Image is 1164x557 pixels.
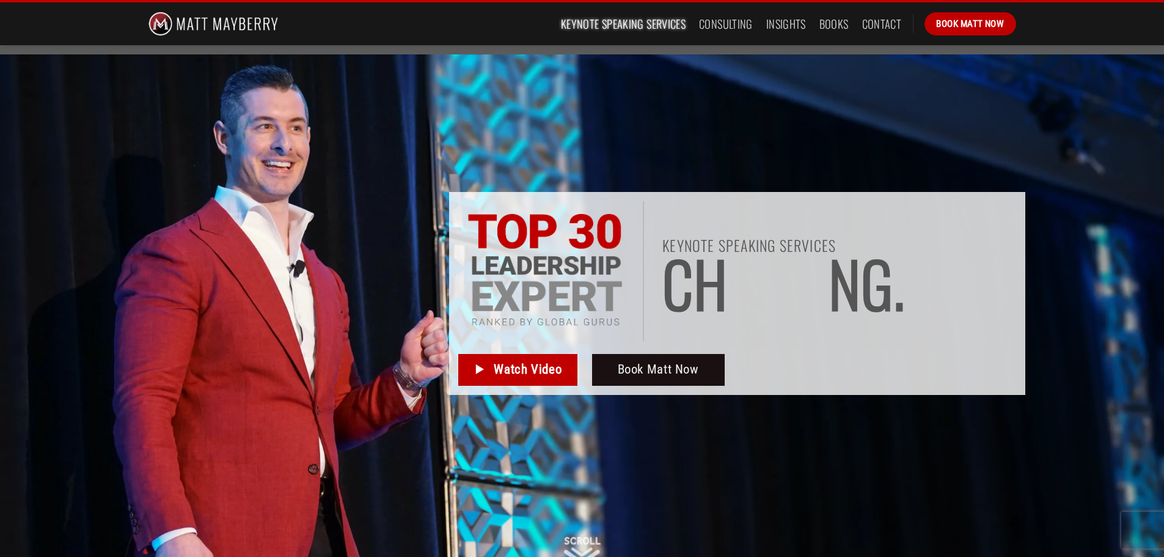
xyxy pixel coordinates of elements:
[862,13,902,35] a: Contact
[694,253,728,314] span: h
[148,2,279,45] img: Matt Mayberry
[819,13,849,35] a: Books
[662,253,694,314] span: C
[861,253,893,314] span: g
[699,13,753,35] a: Consulting
[924,12,1016,35] a: Book Matt Now
[618,360,699,380] span: Book Matt Now
[829,253,861,314] span: n
[467,213,623,329] img: Top 30 Leadership Experts
[592,354,725,386] a: Book Matt Now
[766,13,806,35] a: Insights
[561,13,686,35] a: Keynote Speaking Services
[458,354,577,386] a: Watch Video
[936,17,1004,31] span: Book Matt Now
[893,253,905,314] span: .
[494,360,562,380] span: Watch Video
